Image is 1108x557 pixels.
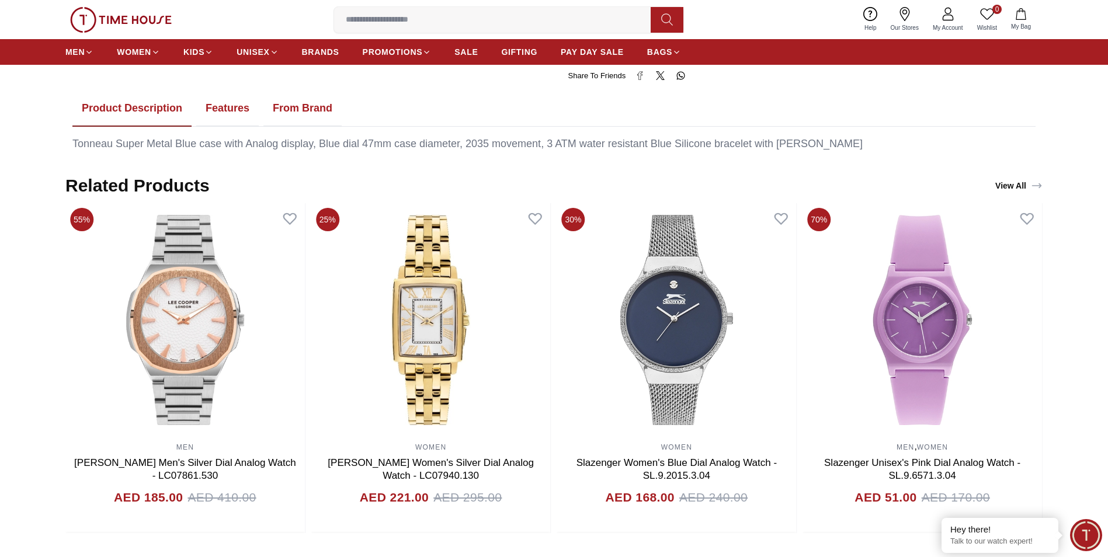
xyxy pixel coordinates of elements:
span: Share To Friends [568,70,626,82]
span: 55% [70,208,93,231]
a: Help [857,5,884,34]
p: Talk to our watch expert! [950,537,1050,546]
span: SALE [454,46,478,58]
button: From Brand [263,90,342,127]
span: AED 240.00 [679,488,748,507]
a: BAGS [647,41,681,62]
div: Chat Widget [1070,519,1102,551]
span: 25% [316,208,339,231]
button: My Bag [1004,6,1038,33]
a: SALE [454,41,478,62]
a: KIDS [183,41,213,62]
button: Product Description [72,90,192,127]
span: KIDS [183,46,204,58]
span: UNISEX [237,46,269,58]
div: Hey there! [950,524,1050,535]
img: Lee Cooper Men's Silver Dial Analog Watch - LC07861.530 [65,203,305,437]
a: MEN [897,443,914,451]
a: PAY DAY SALE [561,41,624,62]
span: 70% [807,208,831,231]
span: PROMOTIONS [363,46,423,58]
a: BRANDS [302,41,339,62]
div: Tonneau Super Metal Blue case with Analog display, Blue dial 47mm case diameter, 2035 movement, 3... [72,136,1036,152]
div: View All [995,180,1043,192]
span: AED 170.00 [922,488,990,507]
span: 30% [562,208,585,231]
h4: AED 168.00 [606,488,675,507]
span: PAY DAY SALE [561,46,624,58]
a: 0Wishlist [970,5,1004,34]
span: My Bag [1006,22,1036,31]
span: Wishlist [972,23,1002,32]
a: Slazenger Unisex's Pink Dial Analog Watch - SL.9.6571.3.04 [824,457,1020,481]
span: My Account [928,23,968,32]
button: Features [196,90,259,127]
a: GIFTING [501,41,537,62]
img: Slazenger Unisex's Pink Dial Analog Watch - SL.9.6571.3.04 [803,203,1042,437]
a: Slazenger Women's Blue Dial Analog Watch - SL.9.2015.3.04 [576,457,777,481]
a: [PERSON_NAME] Women's Silver Dial Analog Watch - LC07940.130 [328,457,534,481]
a: WOMEN [661,443,692,451]
img: ... [70,7,172,33]
a: [PERSON_NAME] Men's Silver Dial Analog Watch - LC07861.530 [74,457,296,481]
span: MEN [65,46,85,58]
h4: AED 51.00 [855,488,916,507]
span: BRANDS [302,46,339,58]
a: PROMOTIONS [363,41,432,62]
a: UNISEX [237,41,278,62]
img: Slazenger Women's Blue Dial Analog Watch - SL.9.2015.3.04 [557,203,797,437]
span: BAGS [647,46,672,58]
span: GIFTING [501,46,537,58]
h2: Related Products [65,175,210,196]
h4: AED 185.00 [114,488,183,507]
img: Lee Cooper Women's Silver Dial Analog Watch - LC07940.130 [311,203,551,437]
span: AED 410.00 [187,488,256,507]
div: , [803,437,1042,533]
span: Help [860,23,881,32]
span: WOMEN [117,46,151,58]
span: 0 [992,5,1002,14]
h4: AED 221.00 [360,488,429,507]
a: WOMEN [117,41,160,62]
a: WOMEN [415,443,446,451]
span: AED 295.00 [433,488,502,507]
a: Our Stores [884,5,926,34]
a: WOMEN [917,443,948,451]
span: Our Stores [886,23,923,32]
a: MEN [65,41,93,62]
a: View All [993,177,1045,194]
a: MEN [176,443,194,451]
